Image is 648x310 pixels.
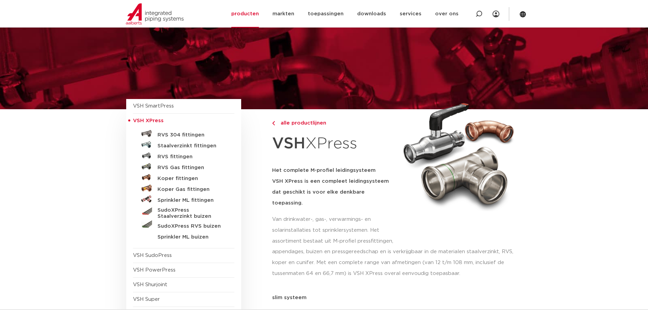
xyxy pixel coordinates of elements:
[133,103,174,109] a: VSH SmartPress
[272,295,522,300] p: slim systeem
[133,230,234,241] a: Sprinkler ML buizen
[133,282,167,287] a: VSH Shurjoint
[157,143,225,149] h5: Staalverzinkt fittingen
[133,205,234,219] a: SudoXPress Staalverzinkt buizen
[133,194,234,205] a: Sprinkler ML fittingen
[133,219,234,230] a: SudoXPress RVS buizen
[133,128,234,139] a: RVS 304 fittingen
[157,165,225,171] h5: RVS Gas fittingen
[133,118,164,123] span: VSH XPress
[133,253,172,258] a: VSH SudoPress
[133,161,234,172] a: RVS Gas fittingen
[272,214,395,247] p: Van drinkwater-, gas-, verwarmings- en solarinstallaties tot sprinklersystemen. Het assortiment b...
[272,136,305,151] strong: VSH
[157,197,225,203] h5: Sprinkler ML fittingen
[157,176,225,182] h5: Koper fittingen
[133,172,234,183] a: Koper fittingen
[133,183,234,194] a: Koper Gas fittingen
[277,120,326,126] span: alle productlijnen
[133,267,176,273] a: VSH PowerPress
[157,207,225,219] h5: SudoXPress Staalverzinkt buizen
[133,297,160,302] a: VSH Super
[133,150,234,161] a: RVS fittingen
[157,154,225,160] h5: RVS fittingen
[272,119,395,127] a: alle productlijnen
[272,131,395,157] h1: XPress
[272,165,395,209] h5: Het complete M-profiel leidingsysteem VSH XPress is een compleet leidingsysteem dat geschikt is v...
[133,139,234,150] a: Staalverzinkt fittingen
[272,246,522,279] p: appendages, buizen en pressgereedschap en is verkrijgbaar in de materialen staalverzinkt, RVS, ko...
[157,223,225,229] h5: SudoXPress RVS buizen
[157,132,225,138] h5: RVS 304 fittingen
[272,121,275,126] img: chevron-right.svg
[157,186,225,193] h5: Koper Gas fittingen
[157,234,225,240] h5: Sprinkler ML buizen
